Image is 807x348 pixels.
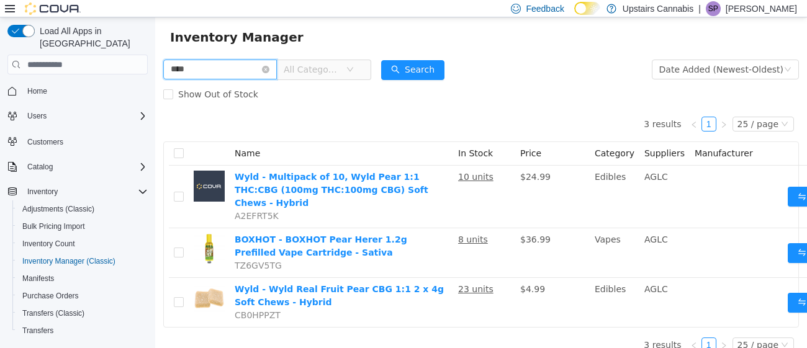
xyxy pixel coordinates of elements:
button: Bulk Pricing Import [12,218,153,235]
button: Transfers [12,322,153,339]
i: icon: down [629,48,636,57]
li: 1 [546,320,561,335]
a: BOXHOT - BOXHOT Pear Herer 1.2g Prefilled Vape Cartridge - Sativa [79,217,252,240]
i: icon: left [535,104,543,111]
span: SP [708,1,718,16]
i: icon: left [535,324,543,332]
button: Adjustments (Classic) [12,200,153,218]
button: Transfers (Classic) [12,305,153,322]
span: Manifests [17,271,148,286]
span: Transfers (Classic) [22,308,84,318]
p: | [698,1,701,16]
a: Wyld - Wyld Real Fruit Pear CBG 1:1 2 x 4g Soft Chews - Hybrid [79,267,289,290]
span: Transfers [17,323,148,338]
i: icon: down [626,103,633,112]
button: Catalog [22,159,58,174]
span: In Stock [303,131,338,141]
span: Bulk Pricing Import [17,219,148,234]
a: Purchase Orders [17,288,84,303]
span: Manifests [22,274,54,283]
img: BOXHOT - BOXHOT Pear Herer 1.2g Prefilled Vape Cartridge - Sativa hero shot [38,216,70,247]
span: Catalog [22,159,148,174]
u: 23 units [303,267,338,277]
span: TZ6GV5TG [79,243,127,253]
span: Feedback [526,2,564,15]
button: Inventory [2,183,153,200]
span: Show Out of Stock [18,72,108,82]
img: Cova [25,2,81,15]
button: Catalog [2,158,153,176]
div: 25 / page [582,100,623,114]
span: Inventory [27,187,58,197]
span: Dark Mode [574,15,575,16]
span: Users [27,111,47,121]
span: Inventory Count [17,236,148,251]
span: Suppliers [489,131,530,141]
input: Dark Mode [574,2,600,15]
a: Wyld - Multipack of 10, Wyld Pear 1:1 THC:CBG (100mg THC:100mg CBG) Soft Chews - Hybrid [79,154,273,190]
div: Date Added (Newest-Oldest) [504,43,628,61]
li: Next Page [561,99,576,114]
button: icon: swapMove [633,226,690,246]
li: 3 results [489,320,526,335]
button: Users [22,109,52,123]
span: AGLC [489,267,513,277]
span: Transfers [22,326,53,336]
span: Manufacturer [539,131,598,141]
span: Bulk Pricing Import [22,221,85,231]
span: Catalog [27,162,53,172]
i: icon: down [626,324,633,332]
span: $24.99 [365,154,395,164]
span: Home [22,83,148,99]
span: Customers [27,137,63,147]
span: Adjustments (Classic) [22,204,94,214]
span: All Categories [128,46,185,58]
a: Inventory Manager (Classic) [17,254,120,269]
a: Adjustments (Classic) [17,202,99,216]
span: Name [79,131,105,141]
i: icon: close-circle [107,48,114,56]
span: Inventory [22,184,148,199]
i: icon: right [565,104,572,111]
a: Bulk Pricing Import [17,219,90,234]
span: Inventory Manager (Classic) [22,256,115,266]
img: Wyld - Multipack of 10, Wyld Pear 1:1 THC:CBG (100mg THC:100mg CBG) Soft Chews - Hybrid placeholder [38,153,70,184]
button: icon: searchSearch [226,43,289,63]
span: Adjustments (Classic) [17,202,148,216]
td: Vapes [435,211,484,261]
span: Home [27,86,47,96]
span: $36.99 [365,217,395,227]
span: Users [22,109,148,123]
span: AGLC [489,217,513,227]
p: Upstairs Cannabis [623,1,693,16]
button: icon: swapMove [633,275,690,295]
span: Inventory Manager [15,10,156,30]
span: Purchase Orders [22,291,79,301]
div: Sean Paradis [706,1,721,16]
button: Inventory Manager (Classic) [12,252,153,270]
a: Transfers [17,323,58,338]
button: Customers [2,132,153,150]
a: Customers [22,135,68,149]
span: Inventory Manager (Classic) [17,254,148,269]
button: icon: swapMove [633,169,690,189]
span: $4.99 [365,267,390,277]
button: Inventory Count [12,235,153,252]
p: [PERSON_NAME] [726,1,797,16]
a: Inventory Count [17,236,80,251]
li: 3 results [489,99,526,114]
span: Inventory Count [22,239,75,249]
a: 1 [547,321,561,334]
li: Previous Page [531,320,546,335]
span: Transfers (Classic) [17,306,148,321]
span: Category [440,131,479,141]
a: Transfers (Classic) [17,306,89,321]
i: icon: down [191,48,199,57]
td: Edibles [435,148,484,211]
a: Home [22,84,52,99]
span: CB0HPPZT [79,293,125,303]
div: 25 / page [582,321,623,334]
li: Previous Page [531,99,546,114]
a: 1 [547,100,561,114]
i: icon: right [565,324,572,332]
